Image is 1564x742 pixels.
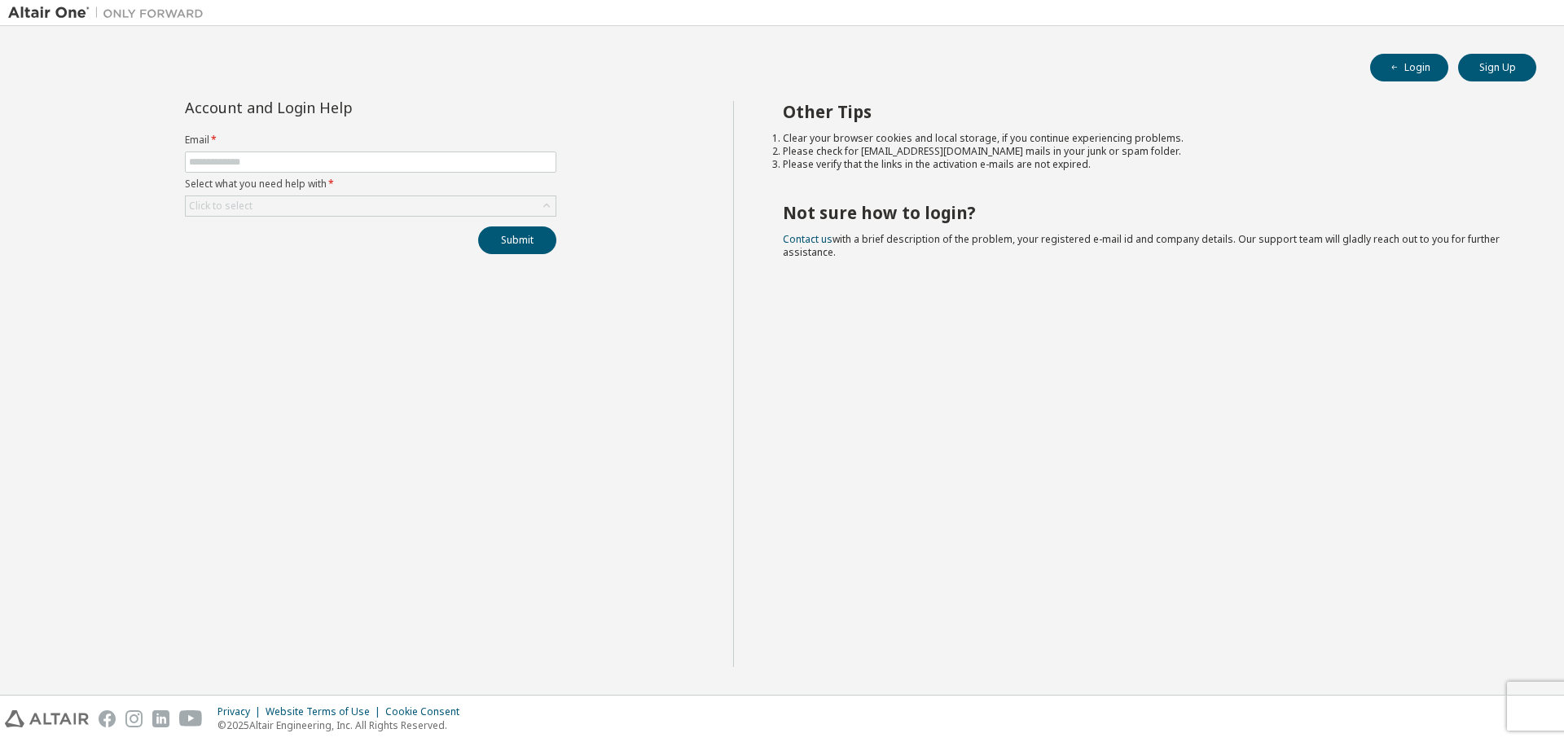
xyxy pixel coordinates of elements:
span: with a brief description of the problem, your registered e-mail id and company details. Our suppo... [783,232,1500,259]
img: linkedin.svg [152,710,169,727]
div: Cookie Consent [385,705,469,718]
label: Email [185,134,556,147]
li: Clear your browser cookies and local storage, if you continue experiencing problems. [783,132,1508,145]
li: Please verify that the links in the activation e-mails are not expired. [783,158,1508,171]
li: Please check for [EMAIL_ADDRESS][DOMAIN_NAME] mails in your junk or spam folder. [783,145,1508,158]
div: Privacy [217,705,266,718]
h2: Not sure how to login? [783,202,1508,223]
div: Click to select [189,200,253,213]
div: Click to select [186,196,556,216]
button: Sign Up [1458,54,1536,81]
img: altair_logo.svg [5,710,89,727]
img: Altair One [8,5,212,21]
a: Contact us [783,232,833,246]
button: Submit [478,226,556,254]
img: facebook.svg [99,710,116,727]
div: Website Terms of Use [266,705,385,718]
h2: Other Tips [783,101,1508,122]
img: instagram.svg [125,710,143,727]
div: Account and Login Help [185,101,482,114]
label: Select what you need help with [185,178,556,191]
button: Login [1370,54,1448,81]
img: youtube.svg [179,710,203,727]
p: © 2025 Altair Engineering, Inc. All Rights Reserved. [217,718,469,732]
